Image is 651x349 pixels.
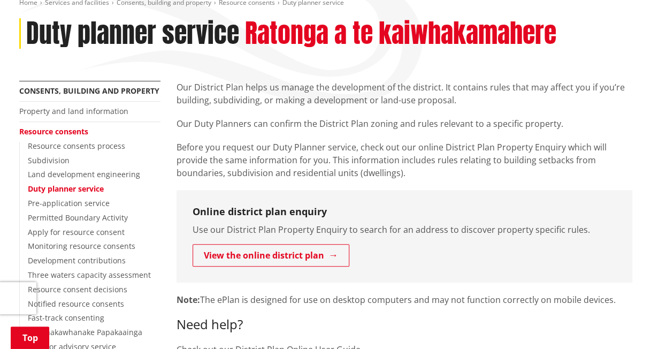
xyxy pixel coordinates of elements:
[19,126,88,136] a: Resource consents
[28,270,151,280] a: Three waters capacity assessment
[193,223,616,236] p: Use our District Plan Property Enquiry to search for an address to discover property specific rules.
[28,255,126,265] a: Development contributions
[28,198,110,208] a: Pre-application service
[28,184,104,194] a: Duty planner service
[28,241,135,251] a: Monitoring resource consents
[28,155,70,165] a: Subdivision
[28,313,104,323] a: Fast-track consenting
[177,317,632,332] h3: Need help?
[28,227,125,237] a: Apply for resource consent
[28,284,127,294] a: Resource consent decisions
[11,327,49,349] a: Top
[193,206,616,218] h3: Online district plan enquiry
[28,213,128,223] a: Permitted Boundary Activity
[245,18,556,49] h2: Ratonga a te kaiwhakamahere
[177,117,632,130] p: Our Duty Planners can confirm the District Plan zoning and rules relevant to a specific property.
[193,244,349,267] a: View the online district plan
[26,18,239,49] h1: Duty planner service
[177,141,632,179] p: Before you request our Duty Planner service, check out our online District Plan Property Enquiry ...
[28,141,125,151] a: Resource consents process
[177,293,632,306] p: The ePlan is designed for use on desktop computers and may not function correctly on mobile devices.
[28,327,142,337] a: Te Whakawhanake Papakaainga
[19,86,159,96] a: Consents, building and property
[19,106,128,116] a: Property and land information
[177,294,200,306] strong: Note:
[28,299,124,309] a: Notified resource consents
[602,304,640,343] iframe: Messenger Launcher
[177,81,632,107] p: Our District Plan helps us manage the development of the district. It contains rules that may aff...
[28,169,140,179] a: Land development engineering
